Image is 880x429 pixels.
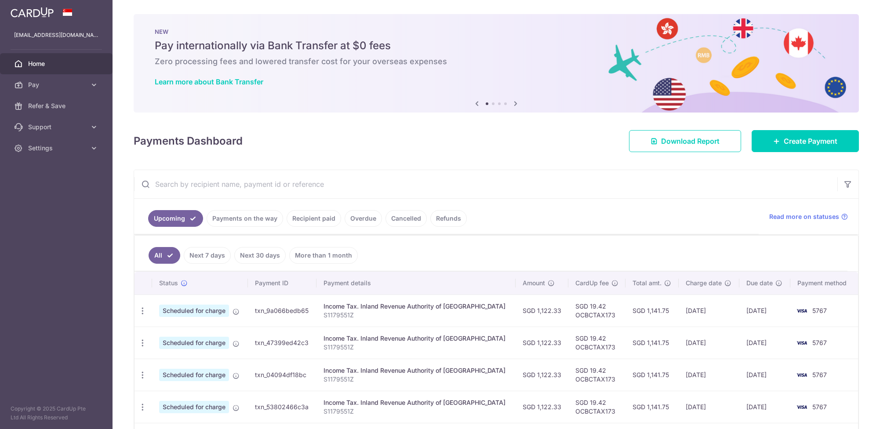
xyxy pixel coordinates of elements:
[248,294,316,327] td: txn_9a066bedb65
[289,247,358,264] a: More than 1 month
[134,170,837,198] input: Search by recipient name, payment id or reference
[324,366,508,375] div: Income Tax. Inland Revenue Authority of [GEOGRAPHIC_DATA]
[625,359,679,391] td: SGD 1,141.75
[155,39,838,53] h5: Pay internationally via Bank Transfer at $0 fees
[625,327,679,359] td: SGD 1,141.75
[155,56,838,67] h6: Zero processing fees and lowered transfer cost for your overseas expenses
[686,279,722,287] span: Charge date
[149,247,180,264] a: All
[148,210,203,227] a: Upcoming
[324,375,508,384] p: S1179551Z
[159,401,229,413] span: Scheduled for charge
[155,28,838,35] p: NEW
[629,130,741,152] a: Download Report
[159,279,178,287] span: Status
[516,391,568,423] td: SGD 1,122.33
[752,130,859,152] a: Create Payment
[769,212,848,221] a: Read more on statuses
[739,359,790,391] td: [DATE]
[28,102,86,110] span: Refer & Save
[134,14,859,113] img: Bank transfer banner
[679,294,739,327] td: [DATE]
[568,391,625,423] td: SGD 19.42 OCBCTAX173
[568,327,625,359] td: SGD 19.42 OCBCTAX173
[345,210,382,227] a: Overdue
[324,311,508,320] p: S1179551Z
[679,327,739,359] td: [DATE]
[769,212,839,221] span: Read more on statuses
[568,294,625,327] td: SGD 19.42 OCBCTAX173
[625,294,679,327] td: SGD 1,141.75
[739,327,790,359] td: [DATE]
[679,359,739,391] td: [DATE]
[324,334,508,343] div: Income Tax. Inland Revenue Authority of [GEOGRAPHIC_DATA]
[207,210,283,227] a: Payments on the way
[287,210,341,227] a: Recipient paid
[793,338,811,348] img: Bank Card
[159,305,229,317] span: Scheduled for charge
[679,391,739,423] td: [DATE]
[184,247,231,264] a: Next 7 days
[784,136,837,146] span: Create Payment
[234,247,286,264] a: Next 30 days
[28,59,86,68] span: Home
[155,77,263,86] a: Learn more about Bank Transfer
[159,369,229,381] span: Scheduled for charge
[793,402,811,412] img: Bank Card
[739,391,790,423] td: [DATE]
[14,31,98,40] p: [EMAIL_ADDRESS][DOMAIN_NAME]
[159,337,229,349] span: Scheduled for charge
[793,370,811,380] img: Bank Card
[430,210,467,227] a: Refunds
[523,279,545,287] span: Amount
[248,327,316,359] td: txn_47399ed42c3
[324,302,508,311] div: Income Tax. Inland Revenue Authority of [GEOGRAPHIC_DATA]
[248,272,316,294] th: Payment ID
[134,133,243,149] h4: Payments Dashboard
[812,307,827,314] span: 5767
[11,7,54,18] img: CardUp
[812,403,827,411] span: 5767
[324,398,508,407] div: Income Tax. Inland Revenue Authority of [GEOGRAPHIC_DATA]
[823,403,871,425] iframe: Opens a widget where you can find more information
[324,407,508,416] p: S1179551Z
[316,272,515,294] th: Payment details
[248,391,316,423] td: txn_53802466c3a
[516,294,568,327] td: SGD 1,122.33
[28,123,86,131] span: Support
[633,279,662,287] span: Total amt.
[385,210,427,227] a: Cancelled
[324,343,508,352] p: S1179551Z
[248,359,316,391] td: txn_04094df18bc
[661,136,720,146] span: Download Report
[28,144,86,153] span: Settings
[625,391,679,423] td: SGD 1,141.75
[516,327,568,359] td: SGD 1,122.33
[516,359,568,391] td: SGD 1,122.33
[790,272,858,294] th: Payment method
[575,279,609,287] span: CardUp fee
[746,279,773,287] span: Due date
[739,294,790,327] td: [DATE]
[568,359,625,391] td: SGD 19.42 OCBCTAX173
[812,371,827,378] span: 5767
[793,305,811,316] img: Bank Card
[812,339,827,346] span: 5767
[28,80,86,89] span: Pay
